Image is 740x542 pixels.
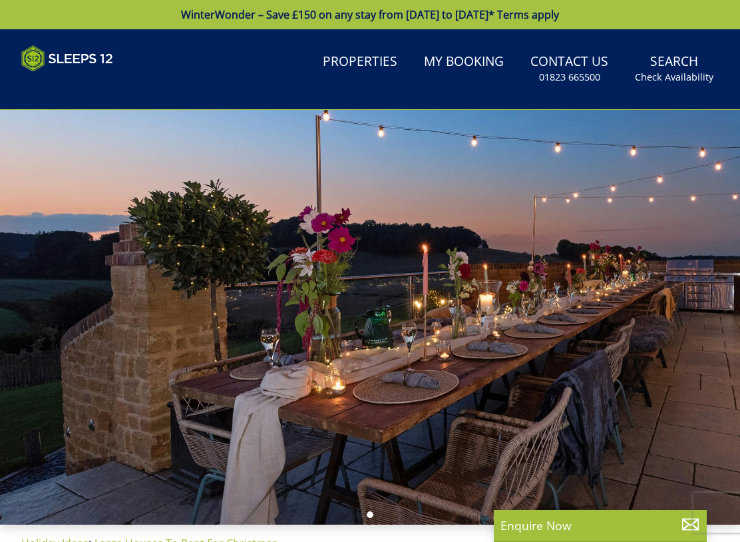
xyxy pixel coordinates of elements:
[21,45,113,72] img: Sleeps 12
[525,47,614,91] a: Contact Us01823 665500
[419,47,509,77] a: My Booking
[539,71,600,84] small: 01823 665500
[317,47,403,77] a: Properties
[635,71,713,84] small: Check Availability
[630,47,719,91] a: SearchCheck Availability
[500,517,700,534] p: Enquire Now
[15,80,154,91] iframe: Customer reviews powered by Trustpilot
